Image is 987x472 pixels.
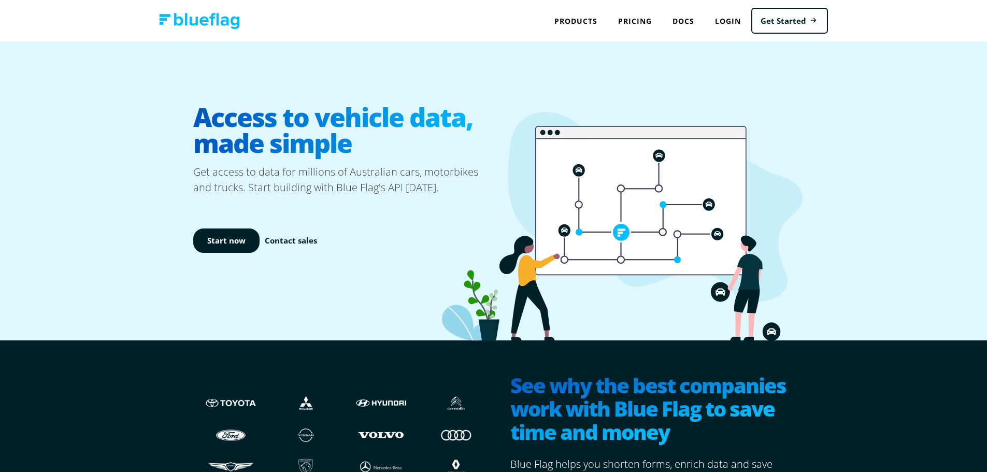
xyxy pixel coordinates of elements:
img: Hyundai logo [354,393,408,413]
img: Blue Flag logo [159,13,240,29]
img: Volvo logo [354,425,408,445]
img: Toyota logo [204,393,258,413]
a: Docs [662,10,705,32]
div: Products [544,10,608,32]
img: Citroen logo [429,393,483,413]
a: Login to Blue Flag application [705,10,751,32]
h2: See why the best companies work with Blue Flag to save time and money [510,374,794,446]
img: Nissan logo [279,425,333,445]
a: Get Started [751,8,828,34]
img: Audi logo [429,425,483,445]
a: Pricing [608,10,662,32]
img: Ford logo [204,425,258,445]
h1: Access to vehicle data, made simple [193,96,494,164]
p: Get access to data for millions of Australian cars, motorbikes and trucks. Start building with Bl... [193,164,494,195]
img: Mistubishi logo [279,393,333,413]
a: Start now [193,228,260,253]
a: Contact sales [265,235,317,247]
